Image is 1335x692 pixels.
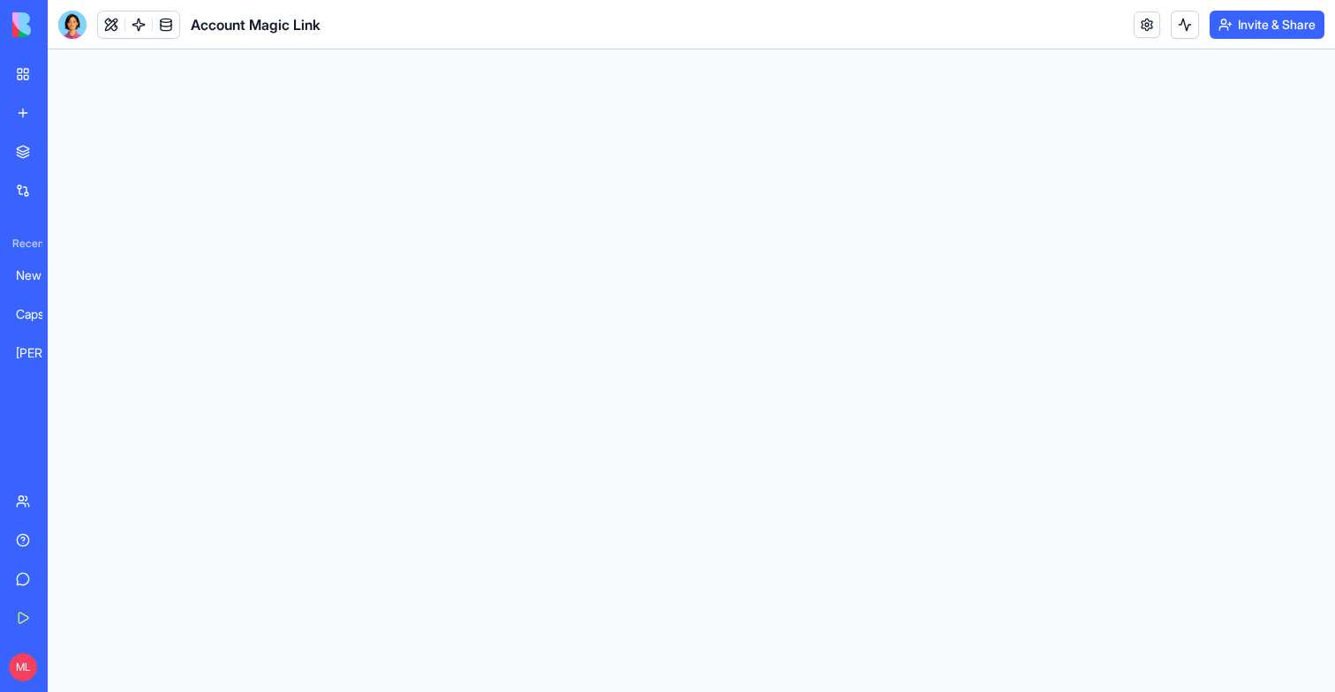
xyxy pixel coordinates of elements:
a: Capsule Closet Manager [5,297,76,332]
a: [PERSON_NAME] Image Editor [5,335,76,371]
img: logo [12,12,122,37]
span: ML [9,653,37,681]
button: Invite & Share [1210,11,1324,39]
a: New App [5,258,76,293]
div: New App [16,267,65,284]
div: Capsule Closet Manager [16,305,65,323]
div: [PERSON_NAME] Image Editor [16,344,65,362]
span: Recent [5,237,42,251]
span: Account Magic Link [191,14,321,35]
